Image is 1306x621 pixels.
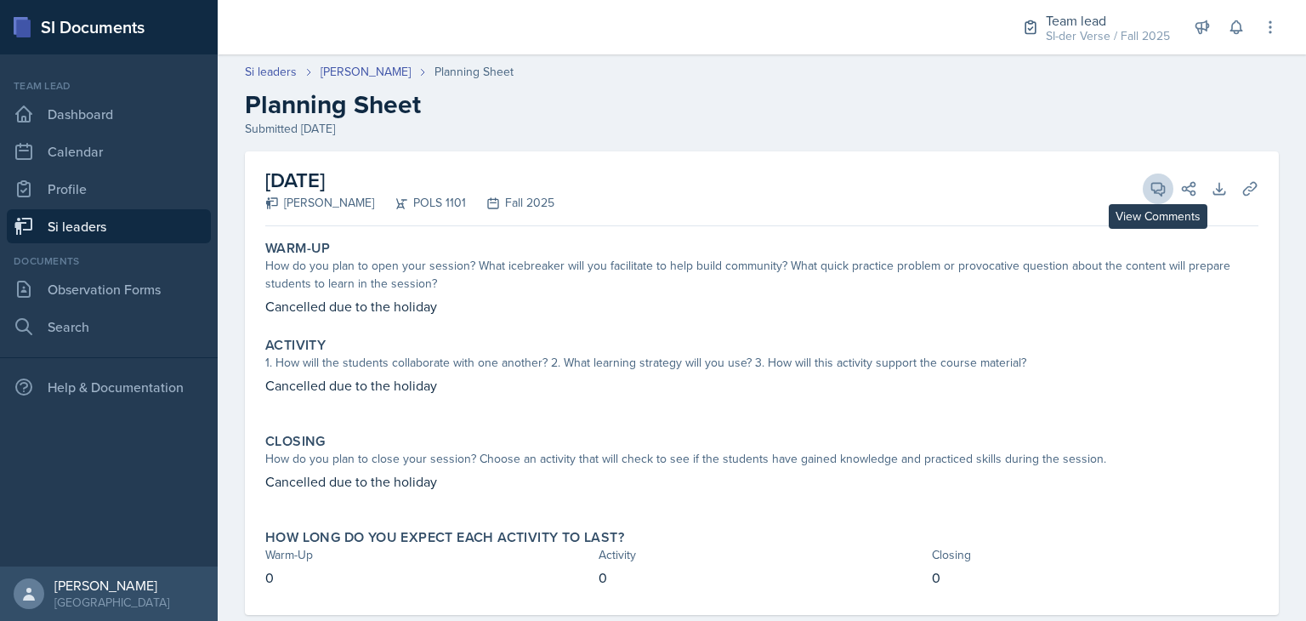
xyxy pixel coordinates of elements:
[265,240,331,257] label: Warm-Up
[1143,174,1173,204] button: View Comments
[374,194,466,212] div: POLS 1101
[265,567,592,588] p: 0
[265,375,1258,396] p: Cancelled due to the holiday
[265,546,592,564] div: Warm-Up
[932,567,1258,588] p: 0
[7,172,211,206] a: Profile
[265,296,1258,316] p: Cancelled due to the holiday
[54,577,169,594] div: [PERSON_NAME]
[265,354,1258,372] div: 1. How will the students collaborate with one another? 2. What learning strategy will you use? 3....
[265,257,1258,293] div: How do you plan to open your session? What icebreaker will you facilitate to help build community...
[599,546,925,564] div: Activity
[265,433,326,450] label: Closing
[466,194,554,212] div: Fall 2025
[321,63,411,81] a: [PERSON_NAME]
[245,63,297,81] a: Si leaders
[265,450,1258,468] div: How do you plan to close your session? Choose an activity that will check to see if the students ...
[932,546,1258,564] div: Closing
[265,337,326,354] label: Activity
[265,165,554,196] h2: [DATE]
[1046,27,1170,45] div: SI-der Verse / Fall 2025
[1046,10,1170,31] div: Team lead
[7,78,211,94] div: Team lead
[7,310,211,344] a: Search
[245,120,1279,138] div: Submitted [DATE]
[7,272,211,306] a: Observation Forms
[245,89,1279,120] h2: Planning Sheet
[265,194,374,212] div: [PERSON_NAME]
[7,97,211,131] a: Dashboard
[7,134,211,168] a: Calendar
[599,567,925,588] p: 0
[265,471,1258,492] p: Cancelled due to the holiday
[54,594,169,611] div: [GEOGRAPHIC_DATA]
[434,63,514,81] div: Planning Sheet
[7,209,211,243] a: Si leaders
[7,370,211,404] div: Help & Documentation
[7,254,211,269] div: Documents
[265,529,624,546] label: How long do you expect each activity to last?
